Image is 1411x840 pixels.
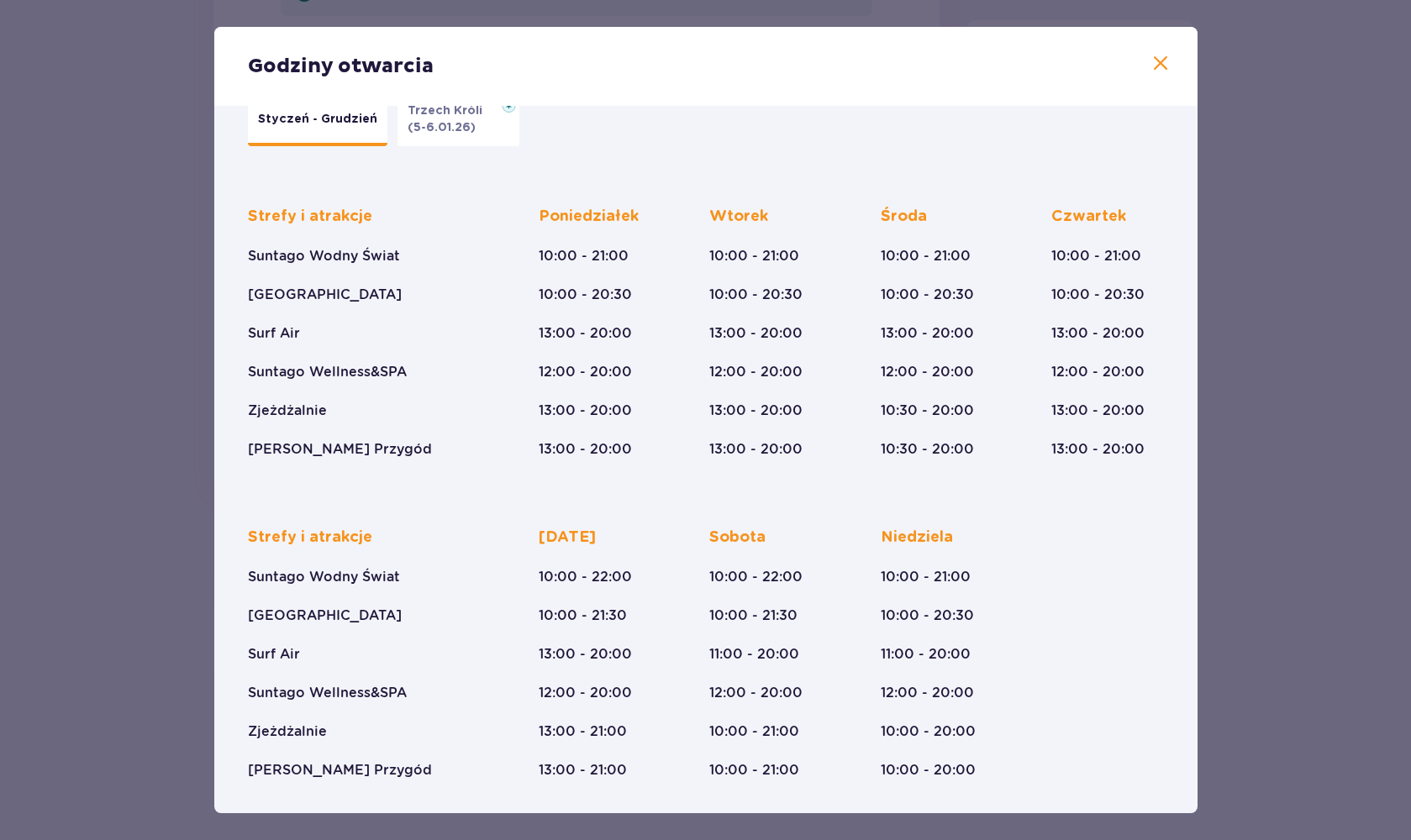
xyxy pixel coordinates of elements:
[539,722,627,741] p: 13:00 - 21:00
[1051,286,1145,304] p: 10:00 - 20:30
[539,761,627,780] p: 13:00 - 21:00
[709,207,768,227] p: Wtorek
[709,528,766,548] p: Sobota
[881,722,976,741] p: 10:00 - 20:00
[539,645,632,664] p: 13:00 - 20:00
[248,606,402,625] p: [GEOGRAPHIC_DATA]
[709,645,799,664] p: 11:00 - 20:00
[709,247,799,265] p: 10:00 - 21:00
[539,684,632,702] p: 12:00 - 20:00
[539,528,596,548] p: [DATE]
[881,402,974,420] p: 10:30 - 20:00
[248,684,407,702] p: Suntago Wellness&SPA
[248,54,434,79] p: Godziny otwarcia
[258,111,377,128] p: Styczeń - Grudzień
[248,568,400,586] p: Suntago Wodny Świat
[248,96,387,146] button: Styczeń - Grudzień
[1051,207,1126,227] p: Czwartek
[539,286,632,304] p: 10:00 - 20:30
[709,440,803,459] p: 13:00 - 20:00
[539,363,632,381] p: 12:00 - 20:00
[881,207,927,227] p: Środa
[709,722,799,741] p: 10:00 - 21:00
[1051,247,1141,265] p: 10:00 - 21:00
[881,761,976,780] p: 10:00 - 20:00
[881,286,974,304] p: 10:00 - 20:30
[539,324,632,343] p: 13:00 - 20:00
[709,606,798,625] p: 10:00 - 21:30
[248,722,327,741] p: Zjeżdżalnie
[881,363,974,381] p: 12:00 - 20:00
[539,207,639,227] p: Poniedziałek
[248,363,407,381] p: Suntago Wellness&SPA
[881,568,971,586] p: 10:00 - 21:00
[248,247,400,265] p: Suntago Wodny Świat
[881,645,971,664] p: 11:00 - 20:00
[709,363,803,381] p: 12:00 - 20:00
[248,207,372,227] p: Strefy i atrakcje
[1051,402,1145,420] p: 13:00 - 20:00
[709,402,803,420] p: 13:00 - 20:00
[539,440,632,459] p: 13:00 - 20:00
[881,684,974,702] p: 12:00 - 20:00
[539,606,627,625] p: 10:00 - 21:30
[881,247,971,265] p: 10:00 - 21:00
[1051,363,1145,381] p: 12:00 - 20:00
[881,528,953,548] p: Niedziela
[881,440,974,459] p: 10:30 - 20:00
[248,286,402,304] p: [GEOGRAPHIC_DATA]
[709,286,803,304] p: 10:00 - 20:30
[248,402,327,420] p: Zjeżdżalnie
[539,402,632,420] p: 13:00 - 20:00
[248,761,432,780] p: [PERSON_NAME] Przygód
[1051,440,1145,459] p: 13:00 - 20:00
[539,568,632,586] p: 10:00 - 22:00
[248,528,372,548] p: Strefy i atrakcje
[709,568,803,586] p: 10:00 - 22:00
[709,684,803,702] p: 12:00 - 20:00
[539,247,629,265] p: 10:00 - 21:00
[248,645,300,664] p: Surf Air
[408,102,492,119] p: Trzech Króli
[709,324,803,343] p: 13:00 - 20:00
[881,606,974,625] p: 10:00 - 20:30
[248,440,432,459] p: [PERSON_NAME] Przygód
[398,96,519,146] button: Trzech Króli(5-6.01.26)
[1051,324,1145,343] p: 13:00 - 20:00
[248,324,300,343] p: Surf Air
[709,761,799,780] p: 10:00 - 21:00
[881,324,974,343] p: 13:00 - 20:00
[408,119,476,136] p: (5-6.01.26)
